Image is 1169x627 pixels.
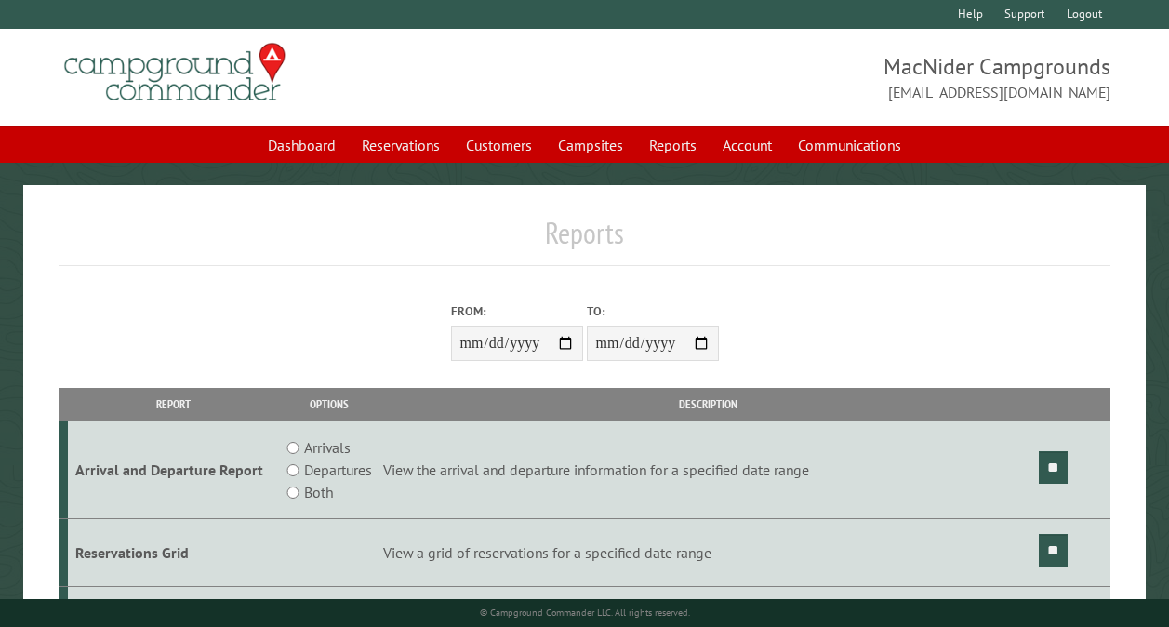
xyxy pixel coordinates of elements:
label: Departures [304,459,372,481]
td: Reservations Grid [68,519,279,587]
a: Reports [638,127,708,163]
a: Account [711,127,783,163]
a: Communications [787,127,912,163]
th: Options [278,388,380,420]
td: View the arrival and departure information for a specified date range [380,421,1036,519]
a: Dashboard [257,127,347,163]
a: Customers [455,127,543,163]
label: To: [587,302,719,320]
img: Campground Commander [59,36,291,109]
th: Description [380,388,1036,420]
td: View a grid of reservations for a specified date range [380,519,1036,587]
td: Arrival and Departure Report [68,421,279,519]
label: Both [304,481,333,503]
a: Reservations [351,127,451,163]
th: Report [68,388,279,420]
small: © Campground Commander LLC. All rights reserved. [480,607,690,619]
label: From: [451,302,583,320]
label: Arrivals [304,436,351,459]
span: MacNider Campgrounds [EMAIL_ADDRESS][DOMAIN_NAME] [585,51,1111,103]
a: Campsites [547,127,634,163]
h1: Reports [59,215,1110,266]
